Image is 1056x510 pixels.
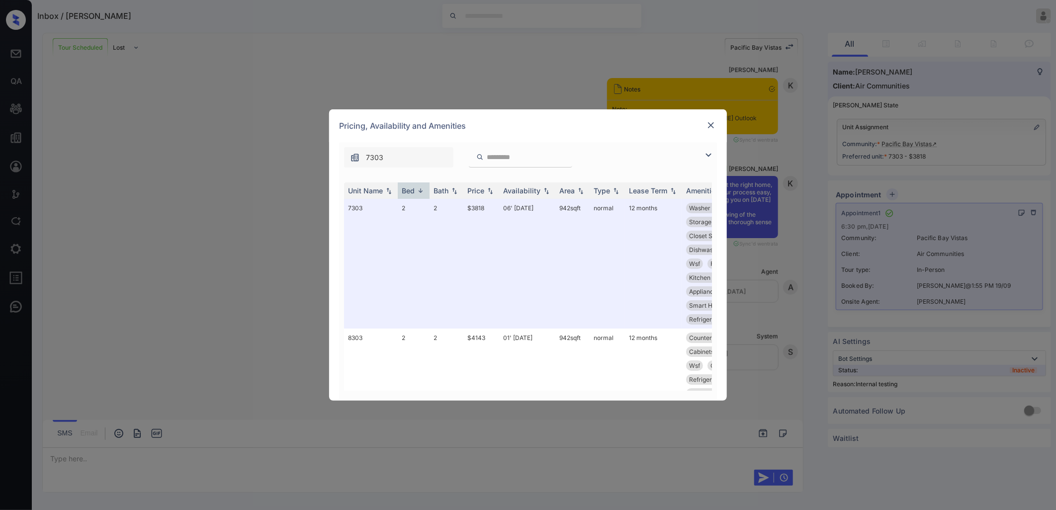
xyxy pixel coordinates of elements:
span: 7303 [366,152,383,163]
td: $3818 [463,199,499,329]
td: 01' [DATE] [499,329,555,486]
span: Smart Home Door... [689,302,744,309]
img: sorting [485,187,495,194]
span: Refrigerator Le... [689,376,736,383]
span: Wsf [689,362,700,369]
td: 2 [430,199,463,329]
span: Dishwasher [689,246,722,254]
td: 2 [430,329,463,486]
div: Bed [402,186,415,195]
span: Storage Exterio... [689,218,737,226]
div: Lease Term [629,186,667,195]
span: Floor 03 [710,260,734,267]
div: Amenities [686,186,719,195]
img: sorting [416,187,426,194]
img: sorting [668,187,678,194]
div: Bath [434,186,448,195]
img: close [706,120,716,130]
td: 942 sqft [555,199,590,329]
div: Pricing, Availability and Amenities [329,109,727,142]
span: Kitchen Pantry [689,274,731,281]
img: sorting [384,187,394,194]
td: 8303 [344,329,398,486]
span: Cabinets Kitche... [689,348,738,355]
td: normal [590,199,625,329]
td: 2 [398,329,430,486]
td: 12 months [625,329,682,486]
span: Countertops Gra... [689,334,740,341]
span: Refrigerator Le... [689,316,736,323]
div: Type [594,186,610,195]
img: icon-zuma [350,153,360,163]
span: Closet Second 2... [710,362,761,369]
td: 2 [398,199,430,329]
td: 12 months [625,199,682,329]
span: Smart Home Door... [689,390,744,397]
td: $4143 [463,329,499,486]
td: 06' [DATE] [499,199,555,329]
img: sorting [611,187,621,194]
div: Unit Name [348,186,383,195]
div: Price [467,186,484,195]
div: Area [559,186,575,195]
img: sorting [541,187,551,194]
td: 942 sqft [555,329,590,486]
img: sorting [576,187,586,194]
img: icon-zuma [703,149,714,161]
img: sorting [449,187,459,194]
span: Appliances Stai... [689,288,737,295]
span: Wsf [689,260,700,267]
span: Washer Full-Siz... [689,204,738,212]
span: Closet Second 2... [689,232,739,240]
div: Availability [503,186,540,195]
td: normal [590,329,625,486]
td: 7303 [344,199,398,329]
img: icon-zuma [476,153,484,162]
